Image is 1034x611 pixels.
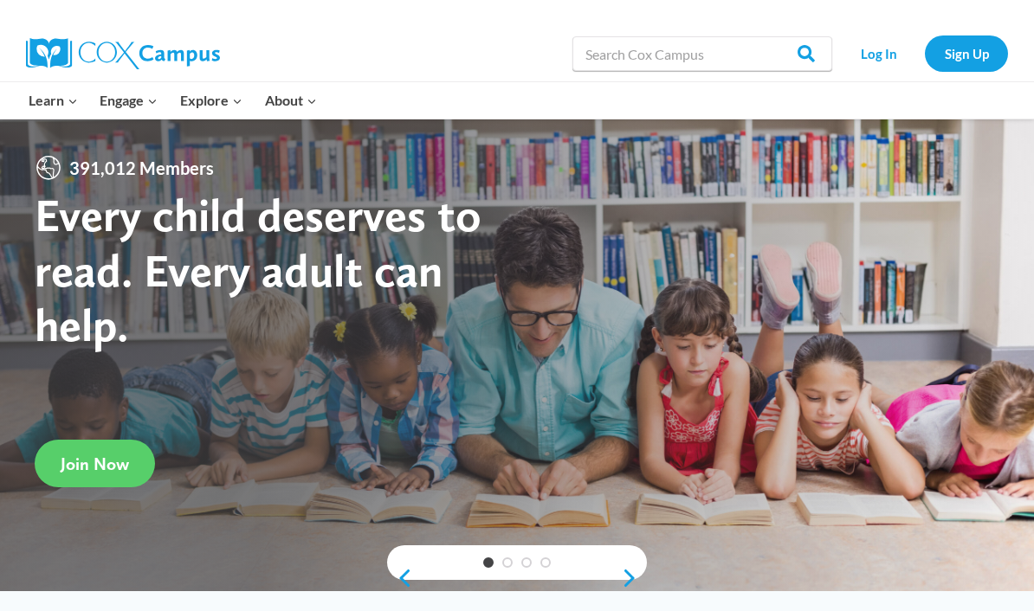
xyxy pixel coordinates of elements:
span: 391,012 Members [62,154,221,182]
span: Engage [100,89,158,112]
img: Cox Campus [26,38,220,69]
a: Join Now [35,440,155,487]
nav: Primary Navigation [17,82,327,119]
div: content slider buttons [387,561,647,595]
span: Explore [180,89,242,112]
a: Sign Up [925,35,1008,71]
a: Log In [841,35,916,71]
a: 4 [540,557,551,568]
a: 3 [521,557,532,568]
a: 2 [502,557,513,568]
span: About [265,89,317,112]
span: Join Now [61,453,129,474]
nav: Secondary Navigation [841,35,1008,71]
strong: Every child deserves to read. Every adult can help. [35,187,481,352]
input: Search Cox Campus [572,36,832,71]
a: 1 [483,557,494,568]
a: next [621,568,647,588]
span: Learn [29,89,78,112]
a: previous [387,568,413,588]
